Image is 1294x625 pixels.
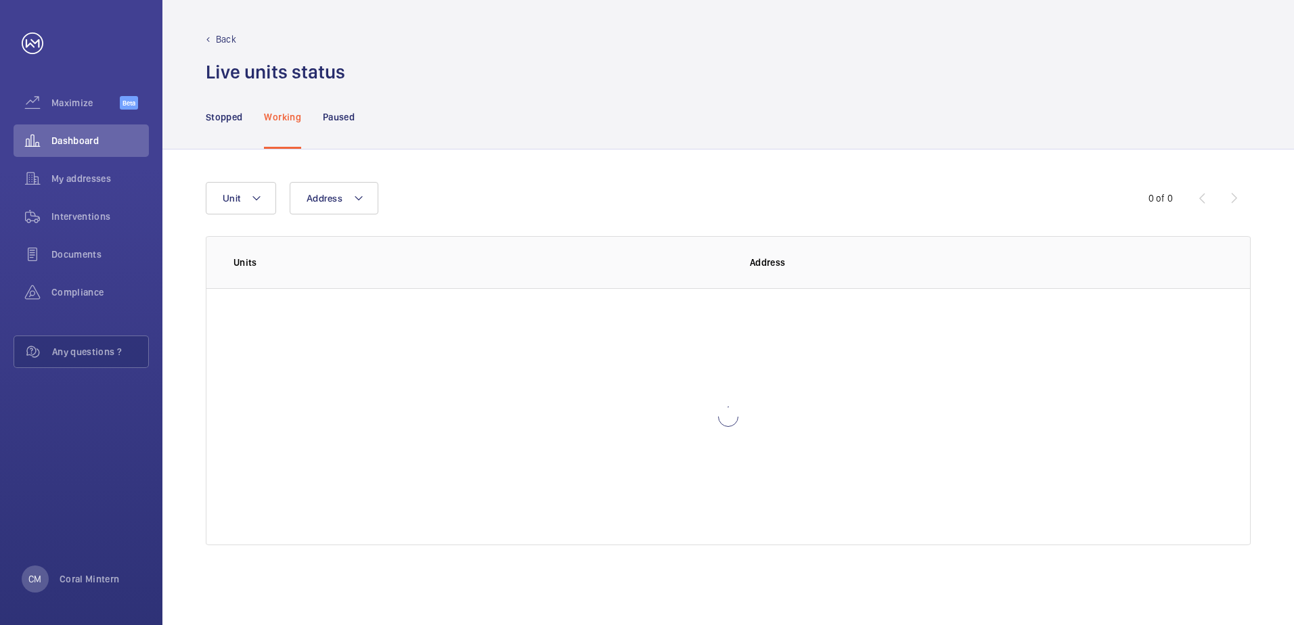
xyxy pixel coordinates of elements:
span: Beta [120,96,138,110]
span: Dashboard [51,134,149,147]
div: 0 of 0 [1148,191,1173,205]
h1: Live units status [206,60,345,85]
span: Address [307,193,342,204]
p: Coral Mintern [60,572,120,586]
p: Address [750,256,1223,269]
span: Unit [223,193,240,204]
span: My addresses [51,172,149,185]
p: Working [264,110,300,124]
button: Unit [206,182,276,214]
p: Stopped [206,110,242,124]
p: Paused [323,110,355,124]
span: Compliance [51,285,149,299]
span: Documents [51,248,149,261]
span: Interventions [51,210,149,223]
button: Address [290,182,378,214]
span: Any questions ? [52,345,148,358]
span: Maximize [51,96,120,110]
p: Units [233,256,728,269]
p: CM [28,572,41,586]
p: Back [216,32,236,46]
